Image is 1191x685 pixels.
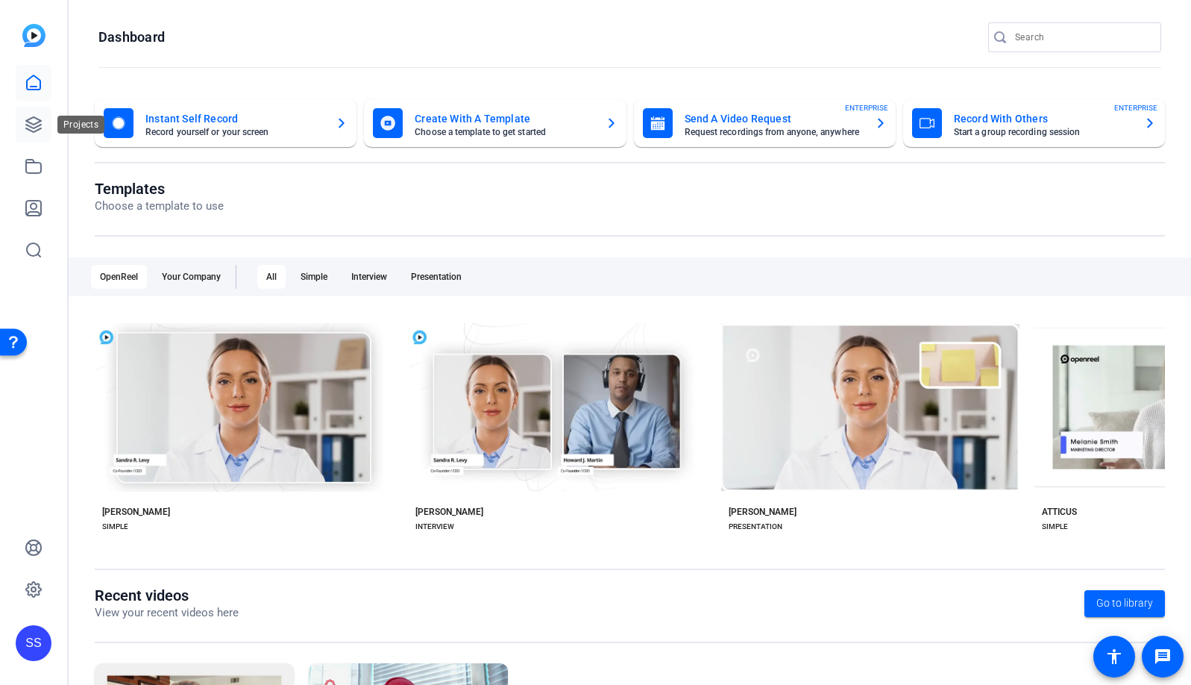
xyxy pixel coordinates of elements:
mat-icon: accessibility [1105,648,1123,666]
button: Create With A TemplateChoose a template to get started [364,99,626,147]
div: Your Company [153,265,230,289]
div: [PERSON_NAME] [729,506,796,518]
img: blue-gradient.svg [22,24,45,47]
mat-card-subtitle: Request recordings from anyone, anywhere [685,128,863,137]
div: Simple [292,265,336,289]
mat-card-subtitle: Start a group recording session [954,128,1132,137]
div: OpenReel [91,265,147,289]
span: ENTERPRISE [1114,102,1157,113]
div: All [257,265,286,289]
h1: Dashboard [98,28,165,46]
mat-card-title: Send A Video Request [685,110,863,128]
button: Send A Video RequestRequest recordings from anyone, anywhereENTERPRISE [634,99,896,147]
mat-icon: message [1154,648,1172,666]
div: Interview [342,265,396,289]
button: Record With OthersStart a group recording sessionENTERPRISE [903,99,1165,147]
div: ATTICUS [1042,506,1077,518]
h1: Templates [95,180,224,198]
span: Go to library [1096,595,1153,611]
div: SIMPLE [1042,521,1068,533]
div: [PERSON_NAME] [102,506,170,518]
p: Choose a template to use [95,198,224,215]
span: ENTERPRISE [845,102,888,113]
p: View your recent videos here [95,604,239,622]
div: SIMPLE [102,521,128,533]
div: Projects [57,116,104,134]
mat-card-title: Record With Others [954,110,1132,128]
a: Go to library [1084,590,1165,617]
div: SS [16,625,51,661]
div: INTERVIEW [415,521,454,533]
mat-card-subtitle: Choose a template to get started [415,128,593,137]
mat-card-title: Create With A Template [415,110,593,128]
div: PRESENTATION [729,521,782,533]
button: Instant Self RecordRecord yourself or your screen [95,99,356,147]
div: [PERSON_NAME] [415,506,483,518]
mat-card-title: Instant Self Record [145,110,324,128]
mat-card-subtitle: Record yourself or your screen [145,128,324,137]
div: Presentation [402,265,471,289]
input: Search [1015,28,1149,46]
h1: Recent videos [95,587,239,604]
